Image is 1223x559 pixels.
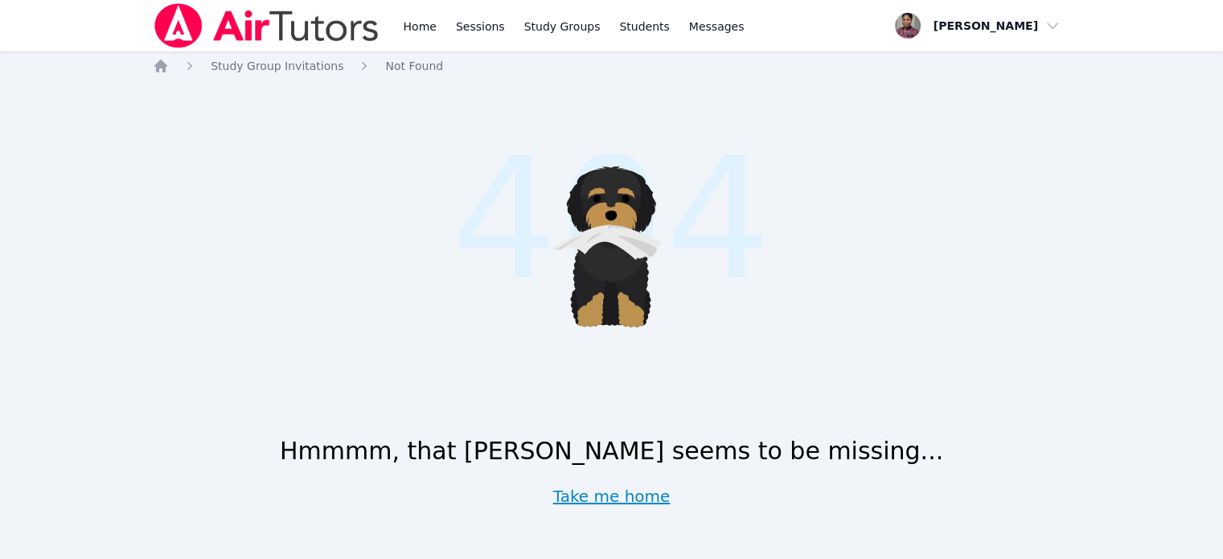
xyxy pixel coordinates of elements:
a: Take me home [553,485,671,508]
img: Air Tutors [153,3,380,48]
h1: Hmmmm, that [PERSON_NAME] seems to be missing... [280,437,943,466]
span: Study Group Invitations [211,60,343,72]
nav: Breadcrumb [153,58,1070,74]
a: Study Group Invitations [211,58,343,74]
span: Messages [689,18,745,35]
span: Not Found [385,60,443,72]
a: Not Found [385,58,443,74]
span: 404 [452,94,772,346]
